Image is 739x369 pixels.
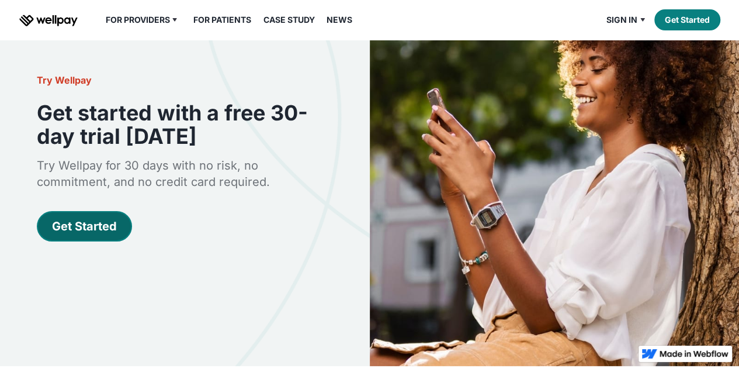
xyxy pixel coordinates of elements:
[660,350,728,357] img: Made in Webflow
[52,218,117,234] div: Get Started
[37,73,332,87] h6: Try Wellpay
[654,9,720,30] a: Get Started
[37,101,332,148] h3: Get started with a free 30-day trial [DATE]
[186,13,258,27] a: For Patients
[256,13,322,27] a: Case Study
[320,13,359,27] a: News
[37,157,332,190] div: Try Wellpay for 30 days with no risk, no commitment, and no credit card required.
[19,13,78,27] a: home
[37,211,132,242] a: Get Started
[99,13,187,27] div: For Providers
[606,13,637,27] div: Sign in
[106,13,170,27] div: For Providers
[599,13,654,27] div: Sign in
